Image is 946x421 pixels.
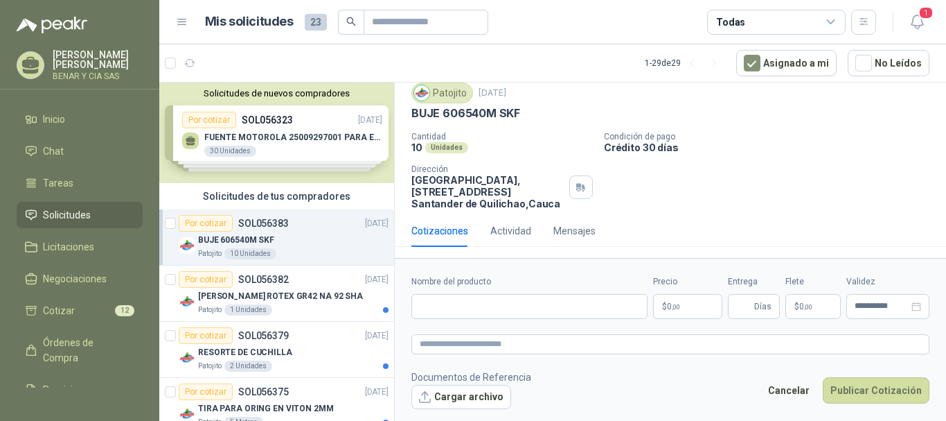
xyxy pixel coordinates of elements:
[425,142,468,153] div: Unidades
[224,304,272,316] div: 1 Unidades
[667,302,680,311] span: 0
[165,88,389,98] button: Solicitudes de nuevos compradores
[17,298,143,324] a: Cotizar12
[43,207,91,223] span: Solicitudes
[414,85,429,101] img: Company Logo
[804,303,812,311] span: ,00
[159,209,394,266] a: Por cotizarSOL056383[DATE] Company LogoBUJE 606540M SKFPatojito10 Unidades
[179,327,233,344] div: Por cotizar
[411,83,473,103] div: Patojito
[918,6,934,19] span: 1
[411,164,564,174] p: Dirección
[305,14,327,31] span: 23
[238,218,289,228] p: SOL056383
[198,234,274,247] p: BUJE 606540M SKF
[411,141,422,153] p: 10
[904,10,929,35] button: 1
[760,377,817,404] button: Cancelar
[198,290,363,303] p: [PERSON_NAME] ROTEX GR42 NA 92 SHA
[411,174,564,209] p: [GEOGRAPHIC_DATA], [STREET_ADDRESS] Santander de Quilichao , Cauca
[198,346,292,359] p: RESORTE DE CUCHILLA
[53,50,143,69] p: [PERSON_NAME] [PERSON_NAME]
[365,273,389,286] p: [DATE]
[159,266,394,322] a: Por cotizarSOL056382[DATE] Company Logo[PERSON_NAME] ROTEX GR42 NA 92 SHAPatojito1 Unidades
[728,275,780,289] label: Entrega
[823,377,929,404] button: Publicar Cotización
[848,50,929,76] button: No Leídos
[159,83,394,183] div: Solicitudes de nuevos compradoresPor cotizarSOL056323[DATE] FUENTE MOTOROLA 25009297001 PARA EP45...
[43,175,73,191] span: Tareas
[799,302,812,311] span: 0
[224,248,276,259] div: 10 Unidades
[43,144,64,159] span: Chat
[17,170,143,196] a: Tareas
[411,385,511,410] button: Cargar archivo
[159,183,394,209] div: Solicitudes de tus compradores
[411,275,648,289] label: Nombre del producto
[179,215,233,232] div: Por cotizar
[411,223,468,239] div: Cotizaciones
[672,303,680,311] span: ,00
[224,361,272,372] div: 2 Unidades
[198,304,222,316] p: Patojito
[179,350,195,366] img: Company Logo
[736,50,837,76] button: Asignado a mi
[179,293,195,310] img: Company Logo
[794,302,799,311] span: $
[17,377,143,403] a: Remisiones
[159,322,394,378] a: Por cotizarSOL056379[DATE] Company LogoRESORTE DE CUCHILLAPatojito2 Unidades
[604,132,940,141] p: Condición de pago
[238,331,289,341] p: SOL056379
[346,17,356,26] span: search
[17,138,143,164] a: Chat
[785,275,841,289] label: Flete
[411,132,593,141] p: Cantidad
[716,15,745,30] div: Todas
[179,271,233,288] div: Por cotizar
[365,329,389,343] p: [DATE]
[754,295,771,318] span: Días
[604,141,940,153] p: Crédito 30 días
[490,223,531,239] div: Actividad
[479,87,506,100] p: [DATE]
[846,275,929,289] label: Validez
[198,361,222,372] p: Patojito
[238,387,289,397] p: SOL056375
[43,382,94,397] span: Remisiones
[17,202,143,228] a: Solicitudes
[198,402,334,415] p: TIRA PARA ORING EN VITON 2MM
[198,248,222,259] p: Patojito
[205,12,294,32] h1: Mis solicitudes
[179,237,195,254] img: Company Logo
[653,275,722,289] label: Precio
[17,234,143,260] a: Licitaciones
[43,335,130,366] span: Órdenes de Compra
[43,271,107,286] span: Negociaciones
[411,370,531,385] p: Documentos de Referencia
[43,239,94,255] span: Licitaciones
[17,106,143,132] a: Inicio
[653,294,722,319] p: $0,00
[365,217,389,230] p: [DATE]
[53,72,143,80] p: BENAR Y CIA SAS
[43,303,75,318] span: Cotizar
[553,223,596,239] div: Mensajes
[17,17,87,33] img: Logo peakr
[411,106,520,121] p: BUJE 606540M SKF
[17,329,143,371] a: Órdenes de Compra
[785,294,841,319] p: $ 0,00
[238,275,289,284] p: SOL056382
[115,305,134,316] span: 12
[365,386,389,399] p: [DATE]
[645,52,725,74] div: 1 - 29 de 29
[17,266,143,292] a: Negociaciones
[43,112,65,127] span: Inicio
[179,384,233,400] div: Por cotizar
